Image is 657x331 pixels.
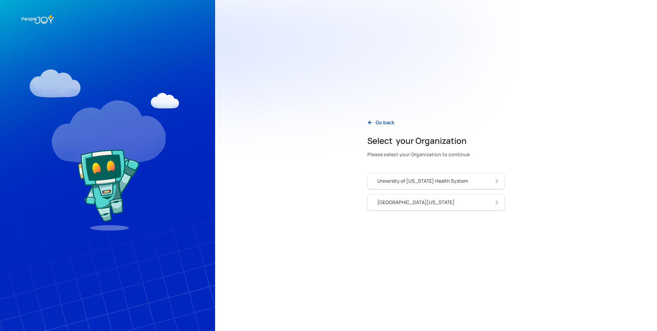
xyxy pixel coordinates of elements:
[367,135,470,146] h2: Select your Organization
[367,150,470,159] div: Please select your Organization to continue
[367,173,505,189] a: University of [US_STATE] Health System
[367,194,505,211] a: [GEOGRAPHIC_DATA][US_STATE]
[362,116,400,130] a: Go back
[377,199,455,206] div: [GEOGRAPHIC_DATA][US_STATE]
[376,119,394,126] div: Go back
[377,178,468,184] div: University of [US_STATE] Health System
